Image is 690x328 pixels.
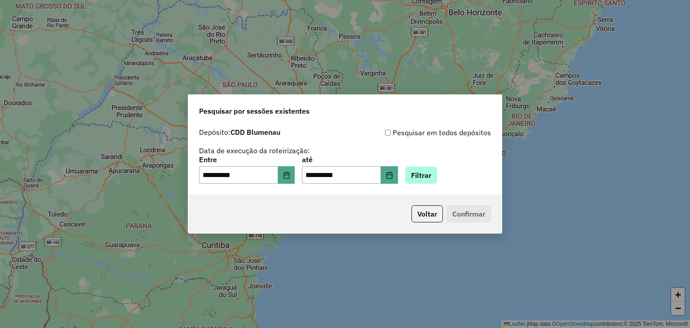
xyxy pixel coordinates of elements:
[230,128,280,137] strong: CDD Blumenau
[199,145,310,156] label: Data de execução da roteirização:
[199,106,310,116] span: Pesquisar por sessões existentes
[199,154,295,165] label: Entre
[345,127,491,138] div: Pesquisar em todos depósitos
[302,154,398,165] label: até
[411,205,443,222] button: Voltar
[199,127,280,137] label: Depósito:
[381,166,398,184] button: Choose Date
[278,166,295,184] button: Choose Date
[405,167,437,184] button: Filtrar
